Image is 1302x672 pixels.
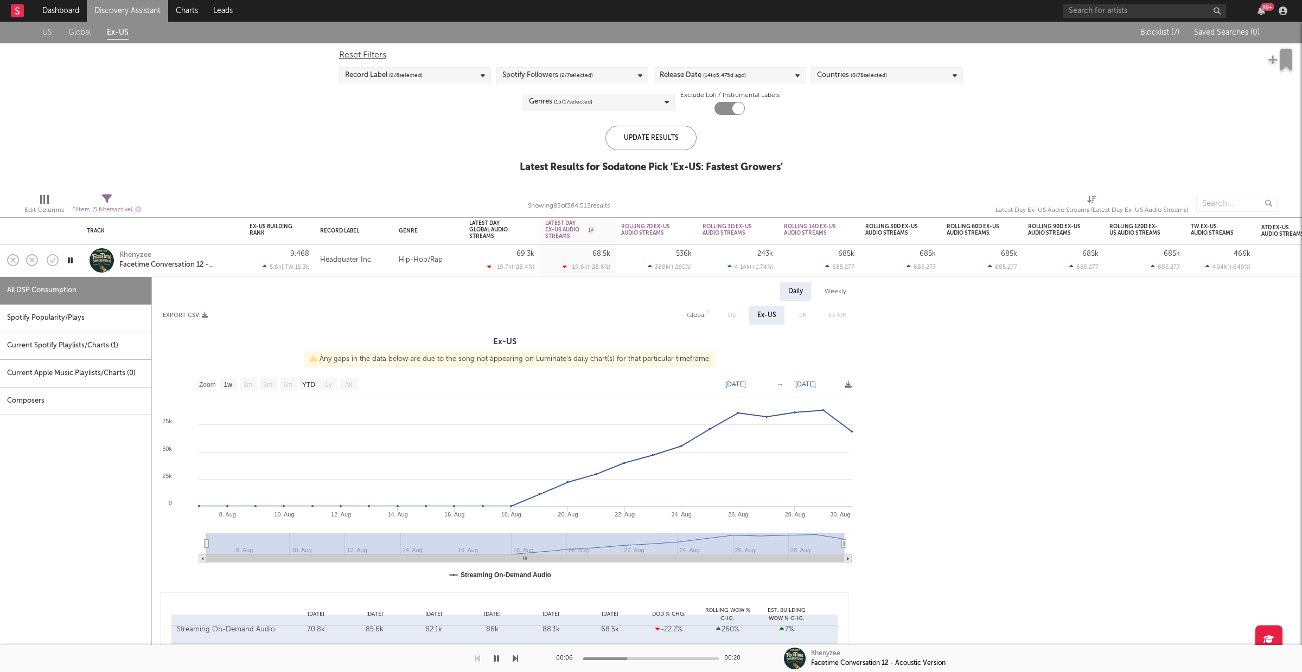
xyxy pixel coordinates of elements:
[988,263,1017,270] div: 685,277
[701,624,754,635] div: 260 %
[947,223,1001,236] div: Rolling 60D Ex-US Audio Streams
[1140,29,1179,36] span: Blocklist
[274,511,294,518] text: 10. Aug
[580,610,639,618] div: [DATE]
[816,282,854,301] div: Weekly
[660,69,746,82] div: Release Date
[169,500,172,506] text: 0
[995,190,1188,222] div: Latest Day Ex-US Audio Streams (Latest Day Ex-US Audio Streams)
[250,223,293,236] div: Ex-US Building Rank
[264,380,273,388] text: 3m
[1109,223,1164,236] div: Rolling 120D Ex-US Audio Streams
[152,335,857,348] h3: Ex-US
[621,223,675,236] div: Rolling 7D Ex-US Audio Streams
[516,250,534,257] div: 69.3k
[1191,223,1234,236] div: TW Ex-US Audio Streams
[219,511,236,518] text: 8. Aug
[615,511,635,518] text: 22. Aug
[162,445,172,452] text: 50k
[444,511,464,518] text: 16. Aug
[250,263,309,270] div: 5.8k | TW: 15.3k
[320,254,371,267] div: Headquater Inc
[502,69,593,82] div: Spotify Followers
[1164,250,1180,257] div: 685k
[244,380,253,388] text: 1m
[344,380,352,388] text: All
[177,624,284,635] div: Streaming On-Demand Audio
[1171,29,1179,36] span: ( 7 )
[339,49,963,62] div: Reset Filters
[811,658,946,668] div: Facetime Conversation 12 - Acoustic Version
[642,624,695,635] div: -22.2 %
[676,250,692,257] div: 536k
[290,250,309,257] div: 9,468
[325,380,332,388] text: 1y
[163,312,208,319] button: Export CSV
[72,190,142,222] div: Filters(5 filters active)
[407,624,460,635] div: 82.1k
[389,69,423,82] span: ( 2 / 6 selected)
[687,309,706,322] div: Global
[286,610,345,618] div: [DATE]
[224,380,233,388] text: 1w
[1205,263,1250,270] div: 404k ( +649 % )
[501,511,521,518] text: 18. Aug
[1001,250,1017,257] div: 685k
[724,652,746,665] div: 00:20
[404,610,463,618] div: [DATE]
[289,624,342,635] div: 70.8k
[487,263,534,270] div: -19.7k ( -28.4 % )
[302,380,315,388] text: YTD
[320,228,372,234] div: Record Label
[838,250,854,257] div: 685k
[780,282,811,301] div: Daily
[1069,263,1099,270] div: 685,277
[119,260,236,270] a: Facetime Conversation 12 - Acoustic Version
[463,610,521,618] div: [DATE]
[1196,196,1278,212] input: Search...
[640,610,698,618] div: DoD % Chg.
[851,69,887,82] span: ( 0 / 78 selected)
[865,223,920,236] div: Rolling 30D Ex-US Audio Streams
[784,223,838,236] div: Rolling 14D Ex-US Audio Streams
[760,624,813,635] div: 7 %
[399,228,453,234] div: Genre
[698,606,757,622] div: Rolling WoW % Chg.
[592,250,610,257] div: 68.5k
[703,69,746,82] span: ( 14 to 5,475 d ago)
[757,250,773,257] div: 243k
[817,69,887,82] div: Countries
[469,220,518,240] div: Latest Day Global Audio Streams
[648,263,692,270] div: 388k ( +260 % )
[703,223,757,236] div: Rolling 3D Ex-US Audio Streams
[563,263,610,270] div: -19.6k ( -28.6 % )
[785,511,805,518] text: 28. Aug
[68,26,91,40] a: Global
[728,511,748,518] text: 26. Aug
[558,511,578,518] text: 20. Aug
[24,190,64,222] div: Edit Columns
[162,418,172,424] text: 75k
[672,511,692,518] text: 24. Aug
[393,244,464,277] div: Hip-Hop/Rap
[331,511,351,518] text: 12. Aug
[556,652,578,665] div: 00:06
[777,380,783,388] text: →
[119,250,151,260] div: Khenyzee
[72,203,142,217] div: Filters
[42,26,52,40] a: US
[528,199,610,212] div: Showing 83 of 364,513 results
[605,126,697,150] div: Update Results
[757,309,776,322] div: Ex-US
[560,69,593,82] span: ( 2 / 7 selected)
[1191,28,1260,37] button: Saved Searches (0)
[24,204,64,217] div: Edit Columns
[995,204,1188,217] div: Latest Day Ex-US Audio Streams (Latest Day Ex-US Audio Streams)
[757,606,816,622] div: Est. Building WoW % Chg.
[1261,3,1274,11] div: 99 +
[1151,263,1180,270] div: 685,277
[345,610,404,618] div: [DATE]
[1250,29,1260,36] span: ( 0 )
[199,380,216,388] text: Zoom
